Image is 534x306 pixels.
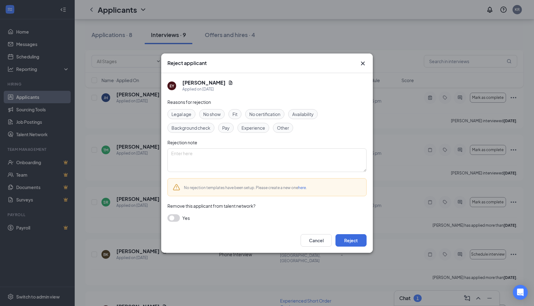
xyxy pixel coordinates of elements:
span: Legal age [171,111,191,118]
svg: Cross [359,60,367,67]
span: Rejection note [167,140,197,145]
span: No rejection templates have been setup. Please create a new one . [184,185,307,190]
a: here [298,185,306,190]
button: Reject [335,234,367,247]
span: Yes [182,214,190,222]
button: Close [359,60,367,67]
span: Background check [171,124,210,131]
span: Other [277,124,289,131]
h3: Reject applicant [167,60,207,67]
div: Applied on [DATE] [182,86,233,92]
div: EY [170,83,174,88]
svg: Warning [173,183,180,191]
span: Fit [232,111,237,118]
svg: Document [228,80,233,85]
span: No certification [249,111,280,118]
h5: [PERSON_NAME] [182,79,226,86]
span: Pay [222,124,230,131]
span: No show [203,111,221,118]
span: Remove this applicant from talent network? [167,203,255,209]
div: Open Intercom Messenger [513,285,528,300]
span: Experience [241,124,265,131]
span: Reasons for rejection [167,99,211,105]
span: Availability [292,111,314,118]
button: Cancel [301,234,332,247]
